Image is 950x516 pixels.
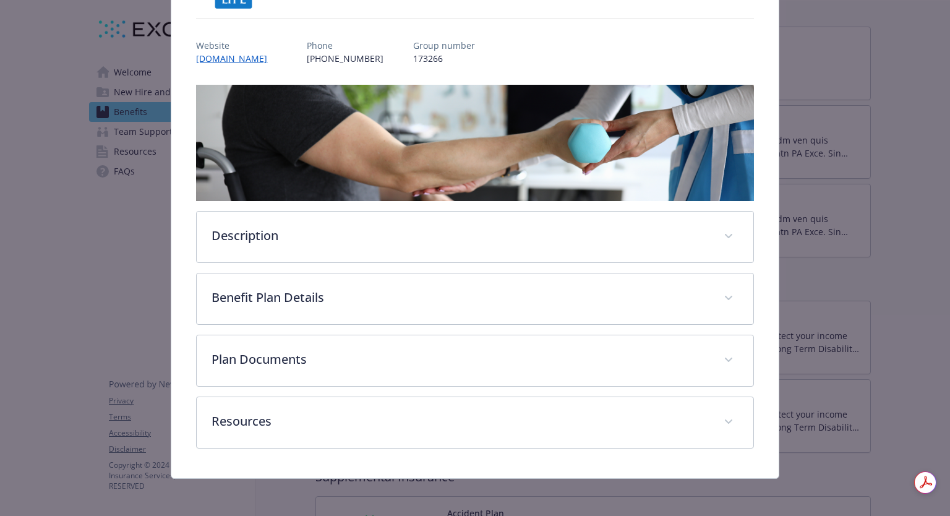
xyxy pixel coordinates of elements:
div: Benefit Plan Details [197,273,753,324]
p: [PHONE_NUMBER] [307,52,383,65]
div: Description [197,212,753,262]
p: Website [196,39,277,52]
p: Description [212,226,708,245]
img: banner [196,85,753,201]
p: Benefit Plan Details [212,288,708,307]
p: Resources [212,412,708,431]
p: Phone [307,39,383,52]
div: Plan Documents [197,335,753,386]
div: Resources [197,397,753,448]
p: Plan Documents [212,350,708,369]
p: Group number [413,39,475,52]
a: [DOMAIN_NAME] [196,53,277,64]
p: 173266 [413,52,475,65]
